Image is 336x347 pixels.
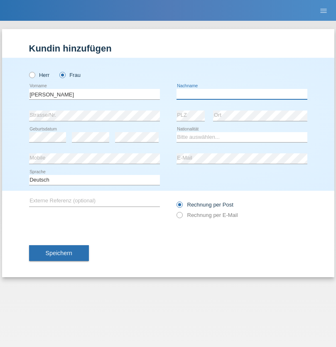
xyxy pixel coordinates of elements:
label: Rechnung per Post [177,202,233,208]
input: Frau [59,72,65,77]
label: Rechnung per E-Mail [177,212,238,218]
h1: Kundin hinzufügen [29,43,307,54]
span: Speichern [46,250,72,256]
i: menu [319,7,328,15]
a: menu [315,8,332,13]
label: Herr [29,72,50,78]
button: Speichern [29,245,89,261]
input: Rechnung per E-Mail [177,212,182,222]
input: Rechnung per Post [177,202,182,212]
input: Herr [29,72,34,77]
label: Frau [59,72,81,78]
